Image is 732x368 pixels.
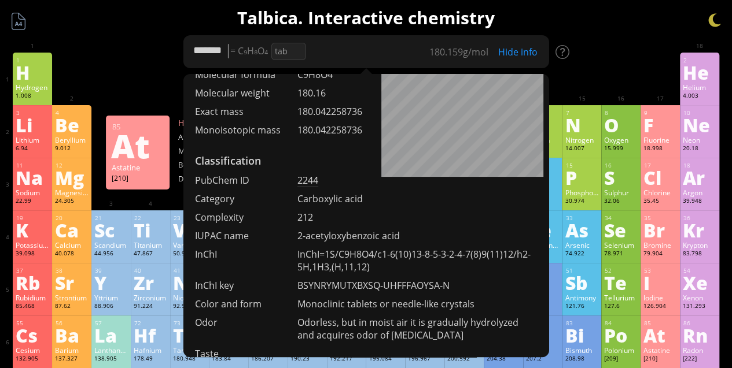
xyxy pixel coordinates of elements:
[683,92,716,101] div: 4.003
[565,267,598,274] div: 51
[644,319,677,327] div: 85
[134,250,167,259] div: 47.867
[16,293,49,302] div: Rubidium
[173,345,207,355] div: Tantalum
[134,355,167,364] div: 178.49
[297,211,538,224] div: 212
[16,83,49,92] div: Hydrogen
[604,197,638,206] div: 32.06
[683,116,716,134] div: Ne
[683,250,716,259] div: 83.798
[173,221,207,239] div: V
[643,197,677,206] div: 35.45
[173,326,207,344] div: Ta
[683,326,716,344] div: Rn
[297,87,538,99] div: 180.16
[604,355,638,364] div: [209]
[297,124,538,136] div: 180.042258736
[16,214,49,222] div: 19
[643,355,677,364] div: [210]
[194,211,297,224] div: Complexity
[643,168,677,187] div: Cl
[604,250,638,259] div: 78.971
[55,250,89,259] div: 40.078
[251,355,285,364] div: 186.207
[565,188,598,197] div: Phosphorus
[297,316,538,341] div: Odorless, but in moist air it is gradually hydrolyzed and acquires odor of [MEDICAL_DATA]
[95,267,128,274] div: 39
[55,168,89,187] div: Mg
[565,221,598,239] div: As
[174,267,207,274] div: 41
[683,240,716,250] div: Krypton
[112,121,164,132] div: 85
[604,293,638,302] div: Tellurium
[55,240,89,250] div: Calcium
[55,144,89,154] div: 9.012
[16,221,49,239] div: K
[134,302,167,311] div: 91.224
[55,197,89,206] div: 24.305
[643,345,677,355] div: Astatine
[683,83,716,92] div: Helium
[173,355,207,364] div: 180.948
[174,214,207,222] div: 23
[644,109,677,117] div: 9
[134,293,167,302] div: Zirconium
[683,345,716,355] div: Radon
[297,192,538,205] div: Carboxylic acid
[643,135,677,144] div: Fluorine
[565,345,598,355] div: Bismuth
[683,302,716,311] div: 131.293
[55,355,89,364] div: 137.327
[683,319,716,327] div: 86
[605,109,638,117] div: 8
[16,109,49,117] div: 3
[173,293,207,302] div: Niobium
[683,273,716,292] div: Xe
[94,240,128,250] div: Scandium
[565,162,598,169] div: 15
[56,214,89,222] div: 20
[644,162,677,169] div: 17
[565,319,598,327] div: 83
[194,68,297,81] div: Molecular formula
[643,302,677,311] div: 126.904
[178,132,236,142] div: Atomic weight
[643,188,677,197] div: Chlorine
[683,355,716,364] div: [222]
[55,326,89,344] div: Ba
[565,302,598,311] div: 121.76
[604,188,638,197] div: Sulphur
[112,162,164,173] div: Astatine
[683,197,716,206] div: 39.948
[644,214,677,222] div: 35
[94,221,128,239] div: Sc
[55,188,89,197] div: Magnesium
[643,273,677,292] div: I
[94,302,128,311] div: 88.906
[16,250,49,259] div: 39.098
[95,319,128,327] div: 57
[55,221,89,239] div: Ca
[174,319,207,327] div: 73
[297,174,318,187] a: 2244
[604,273,638,292] div: Te
[683,221,716,239] div: Kr
[6,6,726,29] h1: Talbica. Interactive chemistry
[683,109,716,117] div: 10
[297,279,538,292] div: BSYNRYMUTXBXSQ-UHFFFAOYSA-N
[134,345,167,355] div: Hafnium
[408,355,442,364] div: 196.967
[644,267,677,274] div: 53
[94,326,128,344] div: La
[605,162,638,169] div: 16
[212,355,245,364] div: 183.84
[565,293,598,302] div: Antimony
[16,273,49,292] div: Rb
[173,250,207,259] div: 50.942
[94,293,128,302] div: Yttrium
[604,135,638,144] div: Oxygen
[194,124,297,136] div: Monoisotopic mass
[16,319,49,327] div: 55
